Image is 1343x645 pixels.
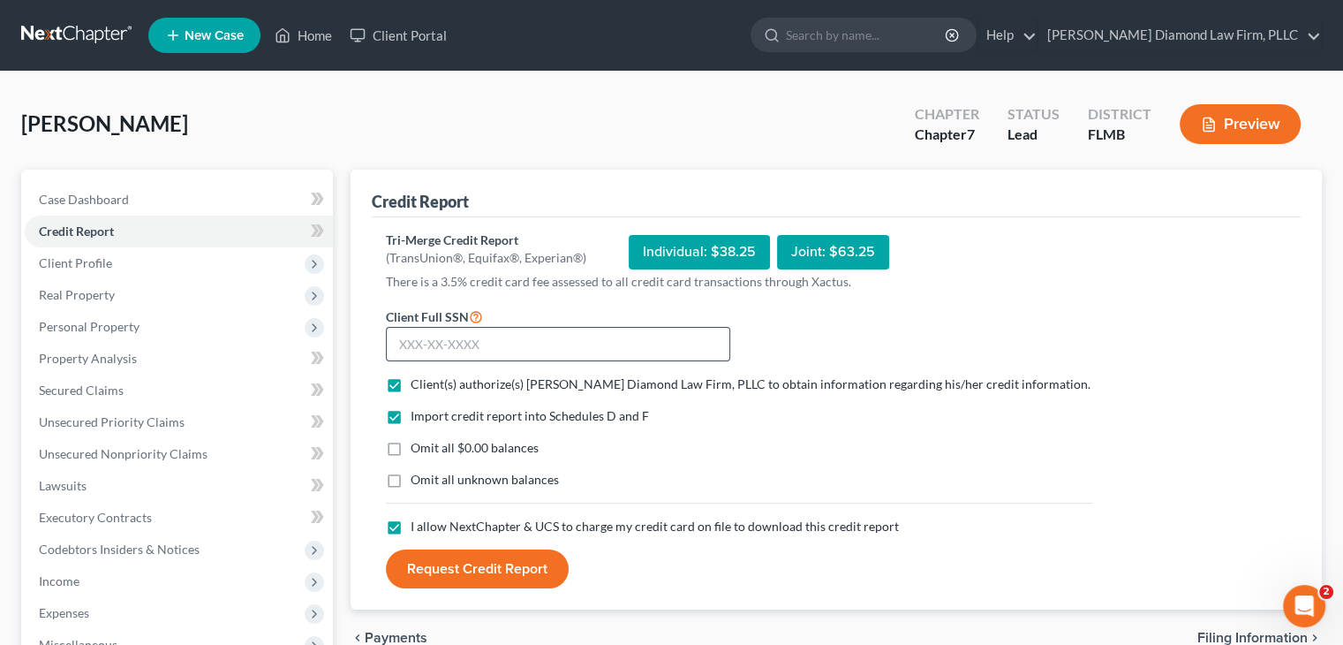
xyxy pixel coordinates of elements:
[411,440,539,455] span: Omit all $0.00 balances
[1180,104,1301,144] button: Preview
[39,573,79,588] span: Income
[39,351,137,366] span: Property Analysis
[1197,631,1322,645] button: Filing Information chevron_right
[25,438,333,470] a: Unsecured Nonpriority Claims
[777,235,889,269] div: Joint: $63.25
[351,631,365,645] i: chevron_left
[372,191,469,212] div: Credit Report
[386,327,730,362] input: XXX-XX-XXXX
[351,631,427,645] button: chevron_left Payments
[39,192,129,207] span: Case Dashboard
[39,414,185,429] span: Unsecured Priority Claims
[39,605,89,620] span: Expenses
[39,383,124,398] span: Secured Claims
[39,319,140,334] span: Personal Property
[915,104,979,125] div: Chapter
[1308,631,1322,645] i: chevron_right
[386,309,469,324] span: Client Full SSN
[411,408,649,423] span: Import credit report into Schedules D and F
[1038,19,1321,51] a: [PERSON_NAME] Diamond Law Firm, PLLC
[386,273,1092,291] p: There is a 3.5% credit card fee assessed to all credit card transactions through Xactus.
[1283,585,1325,627] iframe: Intercom live chat
[25,406,333,438] a: Unsecured Priority Claims
[185,29,244,42] span: New Case
[786,19,947,51] input: Search by name...
[39,224,114,239] span: Credit Report
[967,125,975,142] span: 7
[1197,631,1308,645] span: Filing Information
[386,231,586,249] div: Tri-Merge Credit Report
[39,478,87,493] span: Lawsuits
[1088,104,1151,125] div: District
[39,287,115,302] span: Real Property
[341,19,456,51] a: Client Portal
[386,249,586,267] div: (TransUnion®, Equifax®, Experian®)
[629,235,770,269] div: Individual: $38.25
[1007,104,1060,125] div: Status
[411,519,899,534] span: I allow NextChapter & UCS to charge my credit card on file to download this credit report
[977,19,1037,51] a: Help
[25,343,333,375] a: Property Analysis
[1319,585,1333,599] span: 2
[386,550,569,588] button: Request Credit Report
[915,125,979,145] div: Chapter
[39,542,200,557] span: Codebtors Insiders & Notices
[25,470,333,502] a: Lawsuits
[25,216,333,247] a: Credit Report
[39,510,152,525] span: Executory Contracts
[411,376,1090,391] span: Client(s) authorize(s) [PERSON_NAME] Diamond Law Firm, PLLC to obtain information regarding his/h...
[1088,125,1151,145] div: FLMB
[21,110,188,136] span: [PERSON_NAME]
[411,472,559,487] span: Omit all unknown balances
[1007,125,1060,145] div: Lead
[25,375,333,406] a: Secured Claims
[25,502,333,534] a: Executory Contracts
[39,446,207,461] span: Unsecured Nonpriority Claims
[25,184,333,216] a: Case Dashboard
[266,19,341,51] a: Home
[365,631,427,645] span: Payments
[39,255,112,270] span: Client Profile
